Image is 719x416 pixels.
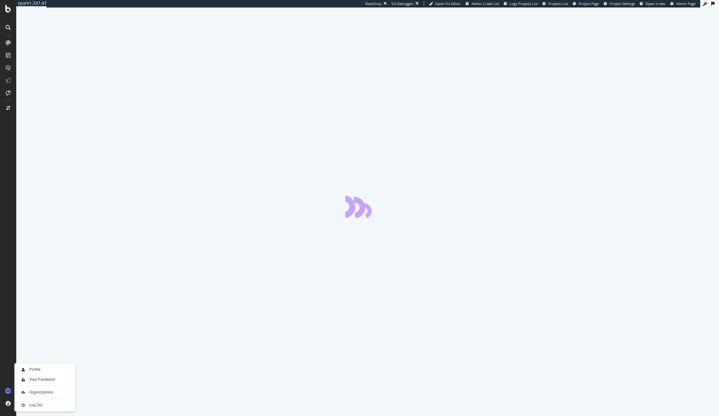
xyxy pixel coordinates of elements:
[604,1,635,6] a: Project Settings
[542,1,568,6] a: Projects List
[548,1,568,6] span: Projects List
[435,1,461,6] span: Open Viz Editor
[670,1,696,6] a: Admin Page
[646,1,666,6] span: Open in dev
[19,389,27,396] img: AtrBVVRoAgWaAAAAAElFTkSuQmCC
[392,1,414,6] div: Viz Debugger:
[29,390,53,395] div: Organizations
[466,1,499,6] a: Admin Crawl List
[365,1,382,6] div: ReadOnly:
[345,196,390,218] div: animation
[29,377,55,382] div: Your Password
[29,367,40,372] div: Profile
[610,1,635,6] span: Project Settings
[504,1,538,6] a: Logs Projects List
[472,1,499,6] span: Admin Crawl List
[19,401,27,409] img: prfnF3csMXgAAAABJRU5ErkJggg==
[510,1,538,6] span: Logs Projects List
[29,403,42,408] div: Log Out
[573,1,599,6] a: Project Page
[19,366,27,373] img: Xx2yTbCeVcdxHMdxHOc+8gctb42vCocUYgAAAABJRU5ErkJggg==
[17,388,73,397] a: Organizations
[429,1,461,6] a: Open Viz Editor
[676,1,696,6] span: Admin Page
[640,1,666,6] a: Open in dev
[17,365,73,374] a: Profile
[19,376,27,383] img: tUVSALn78D46LlpAY8klYZqgKwTuBm2K29c6p1XQNDCsM0DgKSSoAXXevcAwljcHBINEg0LrUEktgcYYD5sVUphq1JigPmkfB...
[17,375,73,384] a: Your Password
[579,1,599,6] span: Project Page
[17,401,73,409] a: Log Out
